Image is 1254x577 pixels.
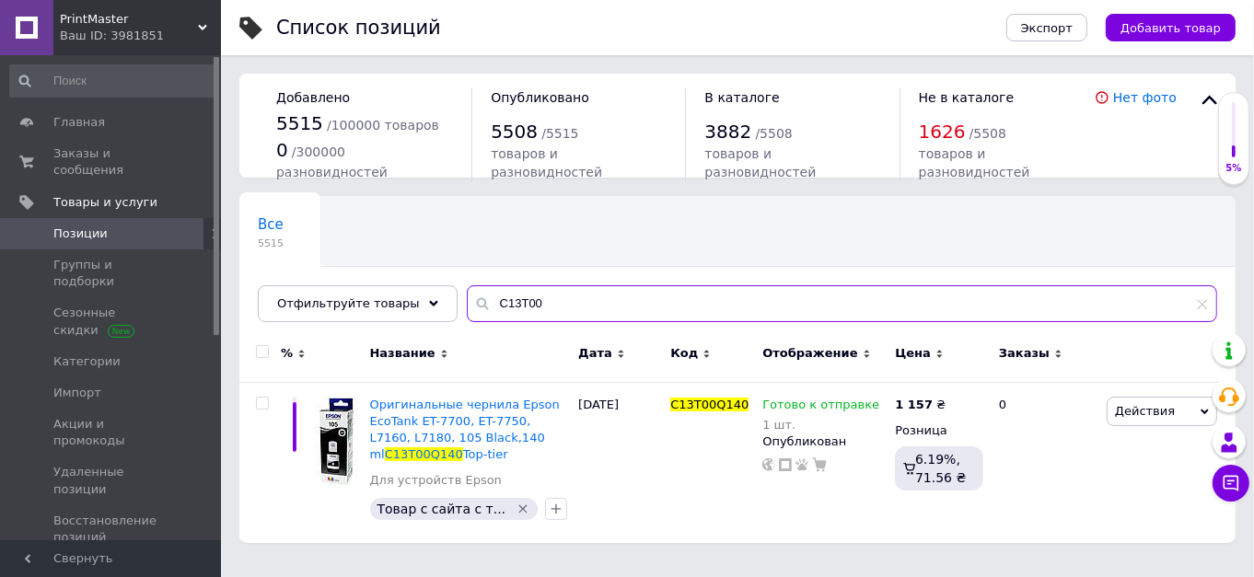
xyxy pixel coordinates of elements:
[895,398,933,411] b: 1 157
[327,118,439,133] span: / 100000 товаров
[762,398,879,417] span: Готово к отправке
[895,422,983,439] div: Розница
[53,385,101,401] span: Импорт
[277,296,420,310] span: Отфильтруйте товары
[258,216,284,233] span: Все
[704,146,816,179] span: товаров и разновидностей
[276,139,288,161] span: 0
[999,345,1050,362] span: Заказы
[919,146,1030,179] span: товаров и разновидностей
[1219,162,1248,175] div: 5%
[370,398,560,462] a: Оригинальные чернила Epson EcoTank ET-7700, ET-7750, L7160, L7180, 105 Black,140 mlC13T00Q140Top-...
[377,502,506,516] span: Товар с сайта с т...
[895,345,931,362] span: Цена
[53,145,170,179] span: Заказы и сообщения
[53,305,170,338] span: Сезонные скидки
[762,433,886,450] div: Опубликован
[53,464,170,497] span: Удаленные позиции
[578,345,612,362] span: Дата
[970,126,1006,141] span: / 5508
[491,146,602,179] span: товаров и разновидностей
[276,144,388,180] span: / 300000 разновидностей
[258,237,284,250] span: 5515
[541,126,578,141] span: / 5515
[762,345,857,362] span: Отображение
[919,121,966,143] span: 1626
[276,90,350,105] span: Добавлено
[53,353,121,370] span: Категории
[670,345,698,362] span: Код
[1115,404,1175,418] span: Действия
[9,64,217,98] input: Поиск
[1113,90,1177,105] a: Нет фото
[919,90,1015,105] span: Не в каталоге
[53,416,170,449] span: Акции и промокоды
[704,90,779,105] span: В каталоге
[53,257,170,290] span: Группы и подборки
[53,194,157,211] span: Товары и услуги
[756,126,793,141] span: / 5508
[385,447,463,461] span: C13T00Q140
[988,382,1102,543] div: 0
[1106,14,1236,41] button: Добавить товар
[53,114,105,131] span: Главная
[467,285,1217,322] input: Поиск по названию позиции, артикулу и поисковым запросам
[370,398,560,462] span: Оригинальные чернила Epson EcoTank ET-7700, ET-7750, L7160, L7180, 105 Black,140 ml
[1006,14,1087,41] button: Экспорт
[491,90,589,105] span: Опубликовано
[60,11,198,28] span: PrintMaster
[370,345,435,362] span: Название
[60,28,221,44] div: Ваш ID: 3981851
[370,472,502,489] a: Для устройств Epson
[463,447,508,461] span: Top-tier
[915,452,966,485] span: 6.19%, 71.56 ₴
[1213,465,1249,502] button: Чат с покупателем
[53,513,170,546] span: Восстановление позиций
[276,112,323,134] span: 5515
[491,121,538,143] span: 5508
[704,121,751,143] span: 3882
[276,18,441,38] div: Список позиций
[516,502,530,516] svg: Удалить метку
[762,418,879,432] div: 1 шт.
[1120,21,1221,35] span: Добавить товар
[315,397,358,486] img: Оригинальные чернила Epson EcoTank ET-7700, ET-7750, L7160, L7180, 105 Black,140 ml C13T00Q140 To...
[1021,21,1073,35] span: Экспорт
[574,382,666,543] div: [DATE]
[895,397,946,413] div: ₴
[281,345,293,362] span: %
[670,398,749,411] span: C13T00Q140
[53,225,108,242] span: Позиции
